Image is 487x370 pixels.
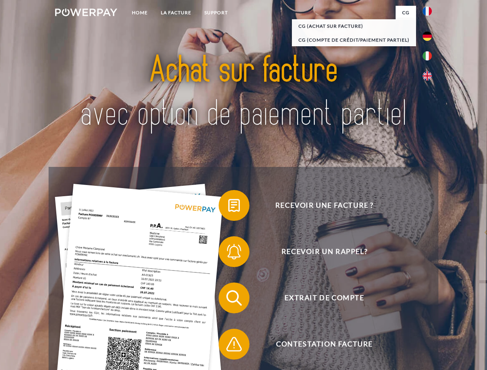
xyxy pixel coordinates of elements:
[224,288,244,308] img: qb_search.svg
[396,6,416,20] a: CG
[224,242,244,261] img: qb_bell.svg
[230,236,419,267] span: Recevoir un rappel?
[219,190,419,221] button: Recevoir une facture ?
[198,6,234,20] a: Support
[125,6,154,20] a: Home
[292,33,416,47] a: CG (Compte de crédit/paiement partiel)
[230,329,419,360] span: Contestation Facture
[423,71,432,81] img: en
[423,32,432,41] img: de
[219,236,419,267] button: Recevoir un rappel?
[224,196,244,215] img: qb_bill.svg
[154,6,198,20] a: LA FACTURE
[55,8,117,16] img: logo-powerpay-white.svg
[74,37,413,148] img: title-powerpay_fr.svg
[292,19,416,33] a: CG (achat sur facture)
[423,7,432,16] img: fr
[230,190,419,221] span: Recevoir une facture ?
[423,51,432,61] img: it
[224,335,244,354] img: qb_warning.svg
[219,329,419,360] button: Contestation Facture
[230,283,419,313] span: Extrait de compte
[219,283,419,313] button: Extrait de compte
